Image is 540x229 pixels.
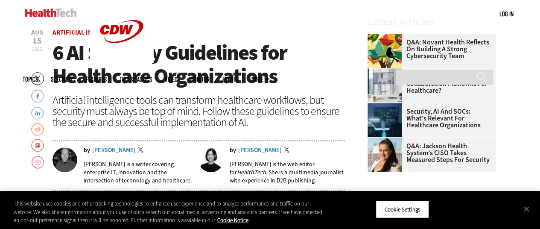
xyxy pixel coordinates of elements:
[368,143,490,163] a: Q&A: Jackson Health System’s CISO Takes Measured Steps for Security
[90,56,154,65] a: CDW
[165,76,178,82] a: Video
[499,10,514,18] a: Log in
[230,147,236,153] span: by
[84,147,90,153] span: by
[84,160,193,185] p: [PERSON_NAME] is a writer covering enterprise IT, innovation and the intersection of technology a...
[368,103,406,110] a: security team in high-tech computer room
[517,200,536,218] button: Close
[92,147,136,153] a: [PERSON_NAME]
[376,200,429,218] button: Cookie Settings
[53,147,77,172] img: Brian Horowitz
[368,68,402,103] img: care team speaks with physician over conference call
[222,76,239,82] a: Events
[368,108,490,129] a: Security, AI and SOCs: What’s Relevant for Healthcare Organizations
[23,76,38,82] span: Topics
[368,68,406,75] a: care team speaks with physician over conference call
[368,138,402,172] img: Connie Barrera
[190,76,210,82] a: MonITor
[368,138,406,144] a: Connie Barrera
[138,147,146,154] a: Twitter
[368,73,490,94] a: How Secure Are Modern Collaboration Platforms for Healthcare?
[284,147,292,154] a: Twitter
[499,9,514,18] div: User menu
[53,94,345,128] div: Artificial intelligence tools can transform healthcare workflows, but security must always be top...
[25,9,77,17] img: Home
[251,76,269,82] span: More
[120,76,152,82] a: Tips & Tactics
[14,200,324,225] div: This website uses cookies and other tracking technologies to enhance user experience and to analy...
[237,168,266,176] em: HealthTech
[86,76,107,82] a: Features
[238,147,282,153] a: [PERSON_NAME]
[230,160,345,185] p: [PERSON_NAME] is the web editor for . She is a multimedia journalist with experience in B2B publi...
[51,76,73,82] span: Specialty
[217,217,248,224] a: More information about your privacy
[198,147,223,172] img: Jordan Scott
[368,103,402,137] img: security team in high-tech computer room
